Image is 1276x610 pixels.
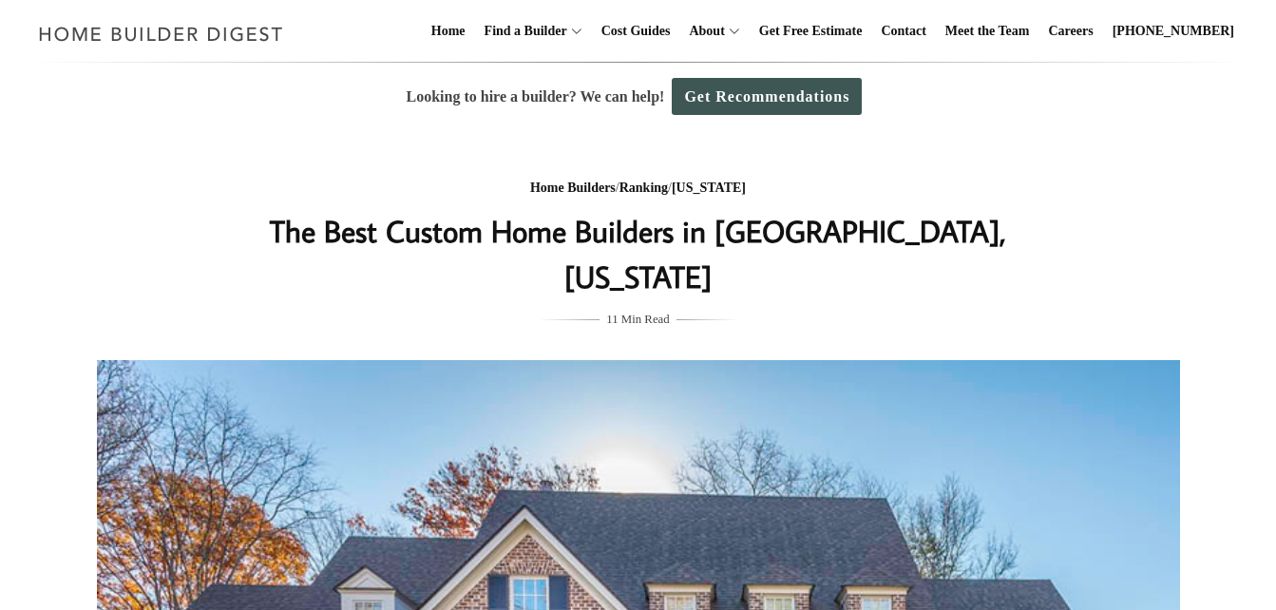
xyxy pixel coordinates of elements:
[424,1,473,62] a: Home
[1041,1,1101,62] a: Careers
[672,181,746,195] a: [US_STATE]
[259,177,1018,200] div: / /
[30,15,292,52] img: Home Builder Digest
[594,1,678,62] a: Cost Guides
[530,181,616,195] a: Home Builders
[1105,1,1242,62] a: [PHONE_NUMBER]
[873,1,933,62] a: Contact
[619,181,668,195] a: Ranking
[672,78,862,115] a: Get Recommendations
[606,309,669,330] span: 11 Min Read
[938,1,1038,62] a: Meet the Team
[259,208,1018,299] h1: The Best Custom Home Builders in [GEOGRAPHIC_DATA], [US_STATE]
[477,1,567,62] a: Find a Builder
[681,1,724,62] a: About
[752,1,870,62] a: Get Free Estimate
